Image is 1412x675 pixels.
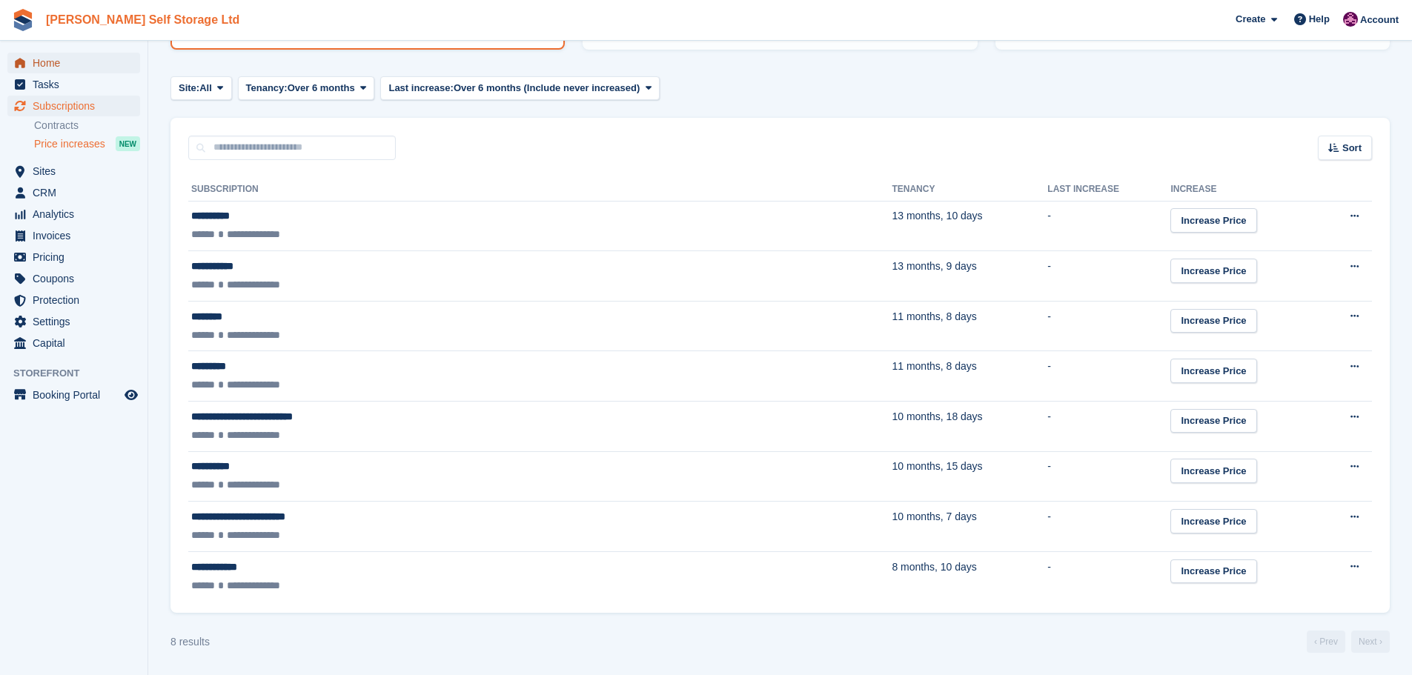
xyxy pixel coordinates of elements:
[1047,502,1170,552] td: -
[288,81,355,96] span: Over 6 months
[454,81,640,96] span: Over 6 months (Include never increased)
[892,460,982,472] span: 10 months, 15 days
[1170,409,1256,433] a: Increase Price
[7,74,140,95] a: menu
[892,561,976,573] span: 8 months, 10 days
[170,634,210,650] div: 8 results
[892,410,982,422] span: 10 months, 18 days
[1170,459,1256,483] a: Increase Price
[1047,451,1170,502] td: -
[1047,201,1170,251] td: -
[1236,12,1265,27] span: Create
[7,290,140,310] a: menu
[1343,12,1358,27] img: Lydia Wild
[1047,301,1170,351] td: -
[1309,12,1330,27] span: Help
[33,290,122,310] span: Protection
[34,137,105,151] span: Price increases
[199,81,212,96] span: All
[33,268,122,289] span: Coupons
[7,96,140,116] a: menu
[380,76,660,101] button: Last increase: Over 6 months (Include never increased)
[40,7,245,32] a: [PERSON_NAME] Self Storage Ltd
[1170,309,1256,333] a: Increase Price
[892,178,1047,202] th: Tenancy
[892,210,982,222] span: 13 months, 10 days
[1047,402,1170,452] td: -
[33,182,122,203] span: CRM
[388,81,453,96] span: Last increase:
[33,204,122,225] span: Analytics
[1170,509,1256,533] a: Increase Price
[1342,141,1362,156] span: Sort
[33,96,122,116] span: Subscriptions
[122,386,140,404] a: Preview store
[246,81,288,96] span: Tenancy:
[1360,13,1399,27] span: Account
[13,366,148,381] span: Storefront
[1047,551,1170,601] td: -
[7,53,140,73] a: menu
[1170,259,1256,283] a: Increase Price
[33,53,122,73] span: Home
[179,81,199,96] span: Site:
[892,260,976,272] span: 13 months, 9 days
[33,311,122,332] span: Settings
[7,333,140,353] a: menu
[1170,359,1256,383] a: Increase Price
[7,182,140,203] a: menu
[1047,351,1170,402] td: -
[170,76,232,101] button: Site: All
[892,310,976,322] span: 11 months, 8 days
[33,333,122,353] span: Capital
[1170,559,1256,584] a: Increase Price
[892,360,976,372] span: 11 months, 8 days
[7,247,140,267] a: menu
[1170,208,1256,233] a: Increase Price
[33,225,122,246] span: Invoices
[188,178,892,202] th: Subscription
[1351,631,1390,653] a: Next
[33,161,122,182] span: Sites
[7,204,140,225] a: menu
[7,268,140,289] a: menu
[892,511,976,522] span: 10 months, 7 days
[7,161,140,182] a: menu
[116,136,140,151] div: NEW
[33,247,122,267] span: Pricing
[1170,178,1319,202] th: Increase
[33,74,122,95] span: Tasks
[34,119,140,133] a: Contracts
[1047,178,1170,202] th: Last increase
[34,136,140,152] a: Price increases NEW
[7,311,140,332] a: menu
[7,225,140,246] a: menu
[1304,631,1393,653] nav: Page
[12,9,34,31] img: stora-icon-8386f47178a22dfd0bd8f6a31ec36ba5ce8667c1dd55bd0f319d3a0aa187defe.svg
[33,385,122,405] span: Booking Portal
[1047,251,1170,302] td: -
[238,76,375,101] button: Tenancy: Over 6 months
[7,385,140,405] a: menu
[1307,631,1345,653] a: Previous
